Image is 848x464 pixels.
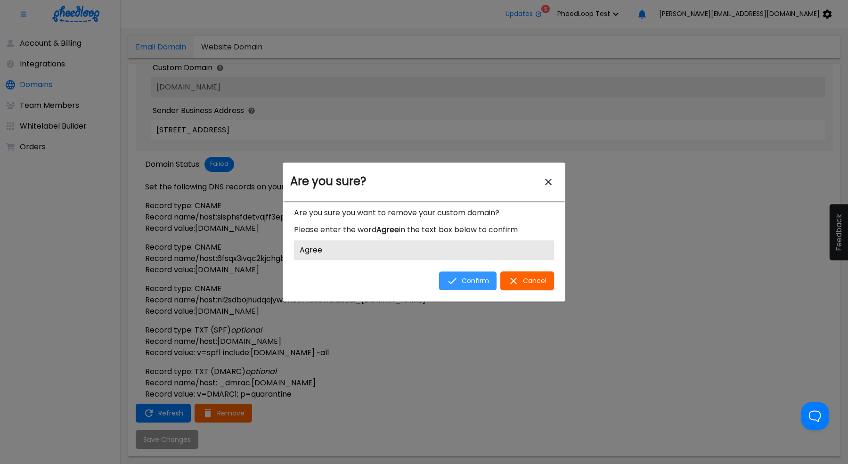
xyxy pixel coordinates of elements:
[539,172,558,191] button: close-modal
[523,277,546,285] span: Cancel
[294,226,554,235] div: Please enter the word in the text box below to confirm
[801,402,829,430] iframe: Toggle Customer Support
[439,271,497,290] button: confirm
[500,271,554,290] button: cancel
[294,209,554,217] div: Are you sure you want to remove your custom domain?
[462,277,489,285] span: Confirm
[290,175,366,188] h2: Are you sure?
[376,225,399,236] strong: Agree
